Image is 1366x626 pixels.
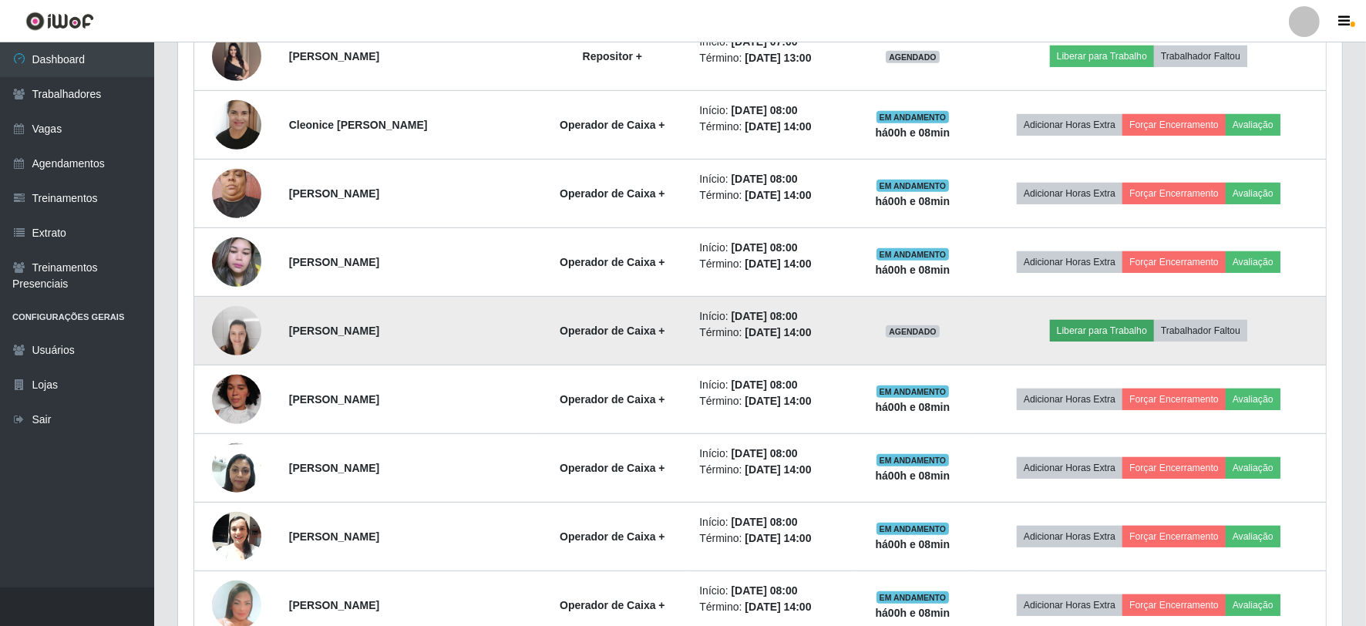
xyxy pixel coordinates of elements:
[1017,457,1122,479] button: Adicionar Horas Extra
[876,385,950,398] span: EM ANDAMENTO
[1226,526,1280,547] button: Avaliação
[1154,45,1247,67] button: Trabalhador Faltou
[699,377,845,393] li: Início:
[876,126,950,139] strong: há 00 h e 08 min
[876,195,950,207] strong: há 00 h e 08 min
[1122,457,1226,479] button: Forçar Encerramento
[1226,183,1280,204] button: Avaliação
[699,325,845,341] li: Término:
[289,50,379,62] strong: [PERSON_NAME]
[560,599,665,611] strong: Operador de Caixa +
[886,325,940,338] span: AGENDADO
[1122,251,1226,273] button: Forçar Encerramento
[583,50,642,62] strong: Repositor +
[732,584,798,597] time: [DATE] 08:00
[289,462,379,474] strong: [PERSON_NAME]
[699,187,845,204] li: Término:
[1050,45,1154,67] button: Liberar para Trabalho
[1017,114,1122,136] button: Adicionar Horas Extra
[212,503,261,569] img: 1699378278250.jpeg
[732,516,798,528] time: [DATE] 08:00
[212,92,261,158] img: 1727450734629.jpeg
[876,591,950,604] span: EM ANDAMENTO
[745,601,811,613] time: [DATE] 14:00
[212,435,261,500] img: 1678454090194.jpeg
[745,120,811,133] time: [DATE] 14:00
[560,187,665,200] strong: Operador de Caixa +
[1122,594,1226,616] button: Forçar Encerramento
[1122,526,1226,547] button: Forçar Encerramento
[1017,389,1122,410] button: Adicionar Horas Extra
[560,462,665,474] strong: Operador de Caixa +
[560,119,665,131] strong: Operador de Caixa +
[699,256,845,272] li: Término:
[699,393,845,409] li: Término:
[1226,457,1280,479] button: Avaliação
[876,607,950,619] strong: há 00 h e 08 min
[1226,114,1280,136] button: Avaliação
[212,298,261,363] img: 1655230904853.jpeg
[699,530,845,547] li: Término:
[699,308,845,325] li: Início:
[212,32,261,81] img: 1752538799980.jpeg
[699,240,845,256] li: Início:
[876,111,950,123] span: EM ANDAMENTO
[699,462,845,478] li: Término:
[886,51,940,63] span: AGENDADO
[699,50,845,66] li: Término:
[1050,320,1154,342] button: Liberar para Trabalho
[732,447,798,459] time: [DATE] 08:00
[876,180,950,192] span: EM ANDAMENTO
[212,230,261,295] img: 1634907805222.jpeg
[1017,251,1122,273] button: Adicionar Horas Extra
[1122,389,1226,410] button: Forçar Encerramento
[876,264,950,276] strong: há 00 h e 08 min
[560,530,665,543] strong: Operador de Caixa +
[732,310,798,322] time: [DATE] 08:00
[732,241,798,254] time: [DATE] 08:00
[745,257,811,270] time: [DATE] 14:00
[1226,594,1280,616] button: Avaliação
[876,523,950,535] span: EM ANDAMENTO
[289,599,379,611] strong: [PERSON_NAME]
[699,583,845,599] li: Início:
[699,446,845,462] li: Início:
[732,379,798,391] time: [DATE] 08:00
[289,119,428,131] strong: Cleonice [PERSON_NAME]
[212,160,261,226] img: 1725884204403.jpeg
[1226,251,1280,273] button: Avaliação
[876,248,950,261] span: EM ANDAMENTO
[745,326,811,338] time: [DATE] 14:00
[732,104,798,116] time: [DATE] 08:00
[1017,594,1122,616] button: Adicionar Horas Extra
[699,171,845,187] li: Início:
[876,454,950,466] span: EM ANDAMENTO
[1017,183,1122,204] button: Adicionar Horas Extra
[560,256,665,268] strong: Operador de Caixa +
[1154,320,1247,342] button: Trabalhador Faltou
[560,325,665,337] strong: Operador de Caixa +
[732,173,798,185] time: [DATE] 08:00
[699,514,845,530] li: Início:
[876,469,950,482] strong: há 00 h e 08 min
[289,256,379,268] strong: [PERSON_NAME]
[1122,183,1226,204] button: Forçar Encerramento
[560,393,665,406] strong: Operador de Caixa +
[289,187,379,200] strong: [PERSON_NAME]
[1122,114,1226,136] button: Forçar Encerramento
[212,369,261,430] img: 1742965437986.jpeg
[745,463,811,476] time: [DATE] 14:00
[876,401,950,413] strong: há 00 h e 08 min
[1017,526,1122,547] button: Adicionar Horas Extra
[745,189,811,201] time: [DATE] 14:00
[745,395,811,407] time: [DATE] 14:00
[699,119,845,135] li: Término:
[289,325,379,337] strong: [PERSON_NAME]
[745,532,811,544] time: [DATE] 14:00
[25,12,94,31] img: CoreUI Logo
[1226,389,1280,410] button: Avaliação
[699,103,845,119] li: Início:
[289,393,379,406] strong: [PERSON_NAME]
[699,599,845,615] li: Término:
[876,538,950,550] strong: há 00 h e 08 min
